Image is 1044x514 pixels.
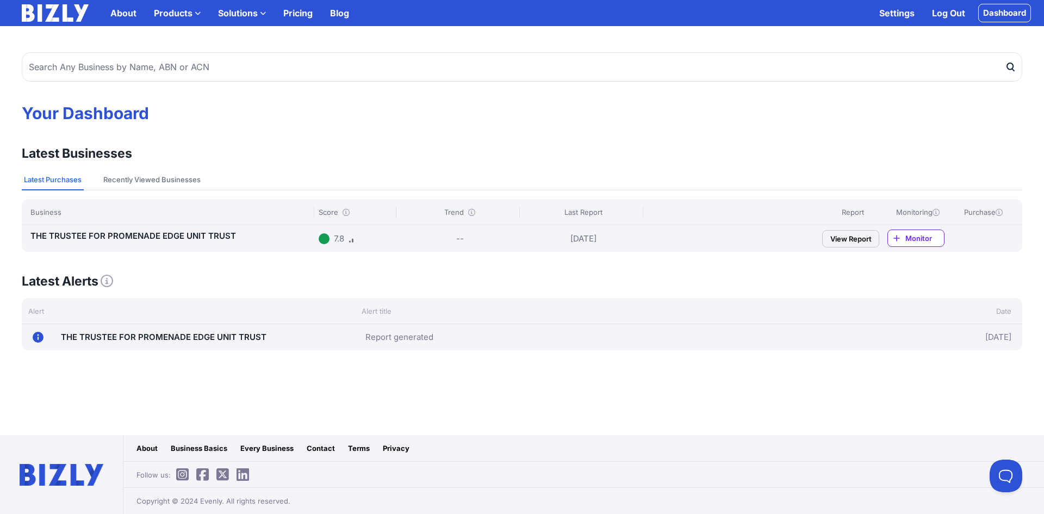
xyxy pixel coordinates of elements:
label: Solutions [209,2,275,24]
div: Terms [348,443,370,454]
label: Products [145,2,209,24]
a: Every Business [234,435,300,461]
a: Terms [341,435,376,461]
div: [DATE] [848,329,1011,346]
a: Settings [871,2,923,24]
a: THE TRUSTEE FOR PROMENADE EDGE UNIT TRUST [61,332,266,342]
a: THE TRUSTEE FOR PROMENADE EDGE UNIT TRUST [30,231,236,241]
div: Privacy [383,443,409,454]
div: Alert [22,306,355,317]
h3: Latest Alerts [22,274,113,289]
span: Monitor [905,233,944,244]
div: [DATE] [524,230,643,247]
div: 7.8 [334,232,344,245]
a: About [102,2,145,24]
div: Contact [307,443,335,454]
a: View Report [822,230,879,247]
span: Copyright © 2024 Evenly. All rights reserved. [136,496,290,506]
div: Last Report [524,207,643,218]
div: Every Business [240,443,294,454]
div: About [136,443,158,454]
iframe: Toggle Customer Support [990,460,1022,492]
h3: Latest Businesses [22,146,132,162]
div: Business Basics [171,443,227,454]
a: Privacy [376,435,416,461]
div: Date [855,306,1022,317]
div: Business [30,207,314,218]
a: Business Basics [164,435,234,461]
nav: Tabs [22,170,1022,190]
a: Blog [321,2,358,24]
div: Alert title [355,306,855,317]
div: Score [319,207,396,218]
input: Search Any Business by Name, ABN or ACN [22,52,1022,82]
div: Monitoring [887,207,948,218]
a: Contact [300,435,341,461]
a: Pricing [275,2,321,24]
a: About [130,435,164,461]
a: Monitor [887,230,944,247]
div: Trend [401,207,520,218]
button: Latest Purchases [22,170,84,190]
img: bizly_logo_white.svg [22,4,89,22]
a: Report generated [365,331,433,344]
button: Recently Viewed Businesses [101,170,203,190]
h1: Your Dashboard [22,103,1022,124]
a: Dashboard [978,4,1031,22]
div: -- [456,232,464,245]
a: Log Out [923,2,974,24]
span: Follow us: [136,469,249,480]
div: Purchase [953,207,1014,218]
div: Report [822,207,883,218]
